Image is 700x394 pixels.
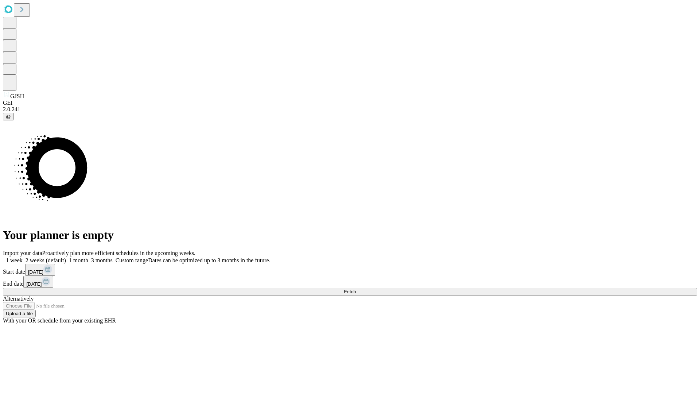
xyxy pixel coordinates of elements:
div: 2.0.241 [3,106,697,113]
span: 2 weeks (default) [26,257,66,263]
button: [DATE] [25,264,55,276]
div: GEI [3,100,697,106]
div: End date [3,276,697,288]
span: Fetch [344,289,356,294]
button: Upload a file [3,310,36,317]
span: 3 months [91,257,113,263]
span: Alternatively [3,295,34,302]
button: [DATE] [23,276,53,288]
span: @ [6,114,11,119]
span: Proactively plan more efficient schedules in the upcoming weeks. [42,250,195,256]
span: With your OR schedule from your existing EHR [3,317,116,324]
span: 1 month [69,257,88,263]
h1: Your planner is empty [3,228,697,242]
span: Dates can be optimized up to 3 months in the future. [148,257,270,263]
span: Import your data [3,250,42,256]
div: Start date [3,264,697,276]
button: @ [3,113,14,120]
button: Fetch [3,288,697,295]
span: GJSH [10,93,24,99]
span: Custom range [116,257,148,263]
span: [DATE] [28,269,43,275]
span: [DATE] [26,281,42,287]
span: 1 week [6,257,23,263]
